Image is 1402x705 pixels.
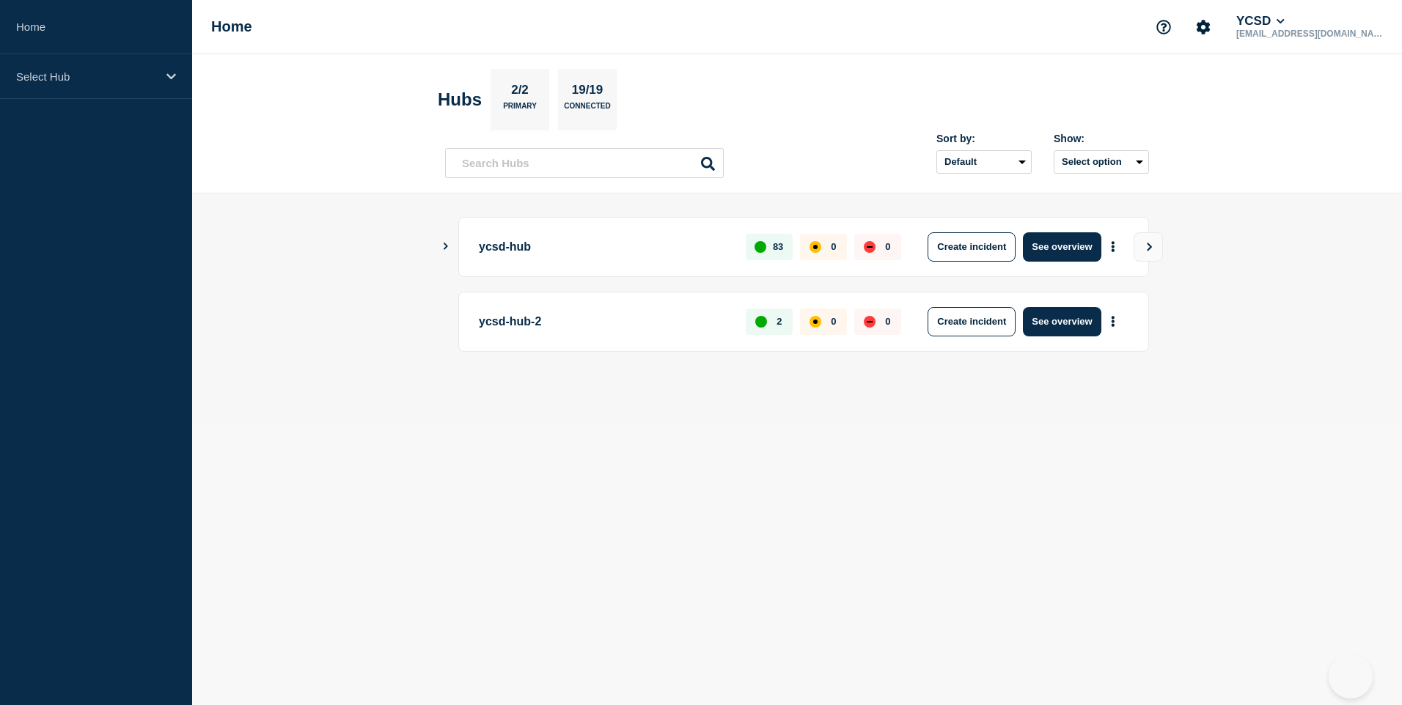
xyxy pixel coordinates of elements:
p: 0 [885,241,890,252]
p: 0 [831,316,836,327]
p: Select Hub [16,70,157,83]
div: down [864,316,876,328]
button: See overview [1023,307,1101,336]
button: Show Connected Hubs [442,241,449,252]
div: up [755,241,766,253]
p: 0 [831,241,836,252]
button: Create incident [928,232,1016,262]
button: Select option [1054,150,1149,174]
div: Sort by: [936,133,1032,144]
button: See overview [1023,232,1101,262]
p: 2 [777,316,782,327]
button: Account settings [1188,12,1219,43]
select: Sort by [936,150,1032,174]
p: [EMAIL_ADDRESS][DOMAIN_NAME] [1233,29,1386,39]
p: 19/19 [566,83,609,102]
p: 2/2 [506,83,535,102]
p: 83 [773,241,783,252]
input: Search Hubs [445,148,724,178]
h1: Home [211,18,252,35]
div: affected [810,316,821,328]
button: Create incident [928,307,1016,336]
button: More actions [1104,308,1123,335]
div: down [864,241,876,253]
p: ycsd-hub-2 [479,307,729,336]
p: ycsd-hub [479,232,729,262]
button: YCSD [1233,14,1288,29]
p: Connected [564,102,610,117]
div: up [755,316,767,328]
button: Support [1148,12,1179,43]
button: View [1134,232,1163,262]
button: More actions [1104,233,1123,260]
iframe: Help Scout Beacon - Open [1329,654,1373,698]
div: Show: [1054,133,1149,144]
p: 0 [885,316,890,327]
h2: Hubs [438,89,482,110]
div: affected [810,241,821,253]
p: Primary [503,102,537,117]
